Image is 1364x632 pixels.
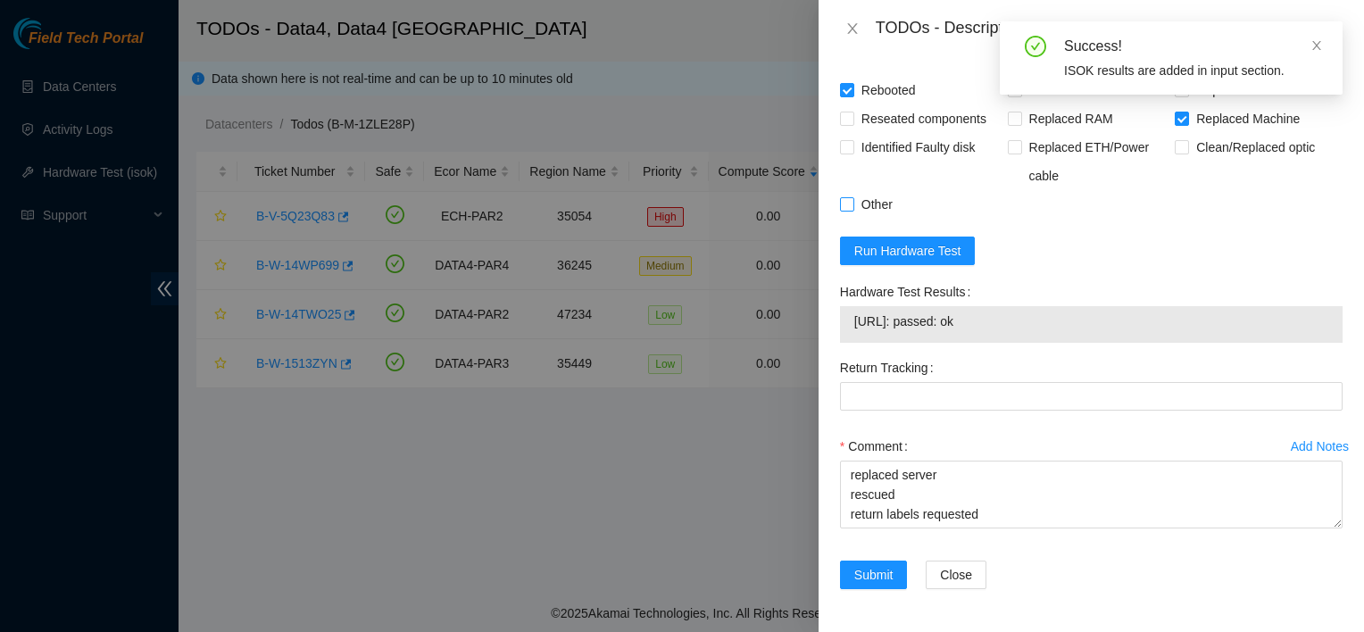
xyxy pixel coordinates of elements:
button: Add Notes [1290,432,1350,461]
span: check-circle [1025,36,1046,57]
button: Run Hardware Test [840,237,976,265]
button: Close [840,21,865,37]
div: Add Notes [1291,440,1349,453]
label: Hardware Test Results [840,278,977,306]
span: Other [854,190,900,219]
span: Identified Faulty disk [854,133,983,162]
span: Close [940,565,972,585]
textarea: Comment [840,461,1343,528]
span: Replaced RAM [1022,104,1120,133]
span: Submit [854,565,894,585]
span: Run Hardware Test [854,241,961,261]
span: Replaced ETH/Power cable [1022,133,1176,190]
button: Close [926,561,986,589]
input: Return Tracking [840,382,1343,411]
label: Comment [840,432,915,461]
span: close [845,21,860,36]
span: Rebooted [854,76,923,104]
span: Clean/Replaced optic [1189,133,1322,162]
label: Return Tracking [840,353,941,382]
button: Submit [840,561,908,589]
div: ISOK results are added in input section. [1064,61,1321,80]
span: [URL]: passed: ok [854,312,1328,331]
div: Success! [1064,36,1321,57]
span: close [1310,39,1323,52]
span: Reseated components [854,104,994,133]
span: Replaced Machine [1189,104,1307,133]
div: TODOs - Description - B-V-5Q23Q83 [876,14,1343,43]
